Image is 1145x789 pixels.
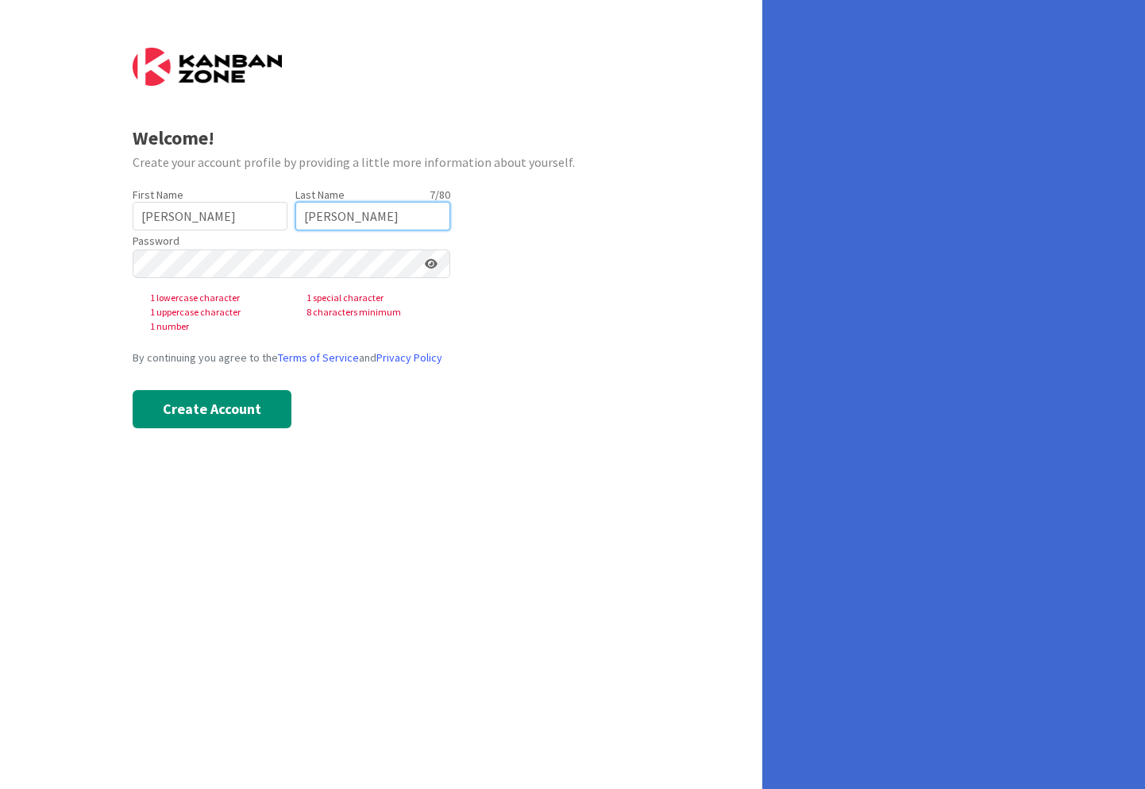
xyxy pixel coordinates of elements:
label: First Name [133,188,183,202]
img: Kanban Zone [133,48,282,86]
span: 8 characters minimum [294,305,450,319]
span: 1 number [137,319,294,334]
div: 7 / 80 [349,188,450,202]
button: Create Account [133,390,291,428]
span: 1 special character [294,291,450,305]
div: Create your account profile by providing a little more information about yourself. [133,153,630,172]
label: Last Name [295,188,345,202]
div: By continuing you agree to the and [133,350,630,366]
label: Password [133,233,179,249]
a: Privacy Policy [376,350,442,365]
a: Terms of Service [278,350,359,365]
div: Welcome! [133,124,630,153]
span: 1 uppercase character [137,305,294,319]
span: 1 lowercase character [137,291,294,305]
